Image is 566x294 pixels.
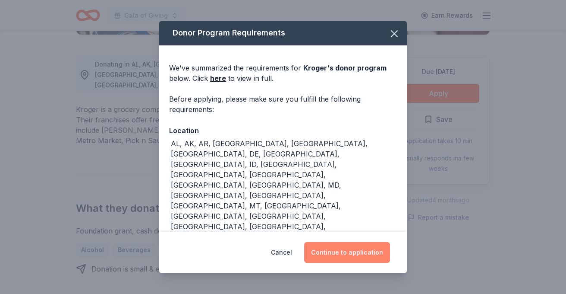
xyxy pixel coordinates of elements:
[304,242,390,263] button: Continue to application
[303,64,387,72] span: Kroger 's donor program
[210,73,226,83] a: here
[271,242,292,263] button: Cancel
[169,94,397,115] div: Before applying, please make sure you fulfill the following requirements:
[171,138,397,284] div: AL, AK, AR, [GEOGRAPHIC_DATA], [GEOGRAPHIC_DATA], [GEOGRAPHIC_DATA], DE, [GEOGRAPHIC_DATA], [GEOG...
[159,21,407,45] div: Donor Program Requirements
[169,125,397,136] div: Location
[169,63,397,83] div: We've summarized the requirements for below. Click to view in full.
